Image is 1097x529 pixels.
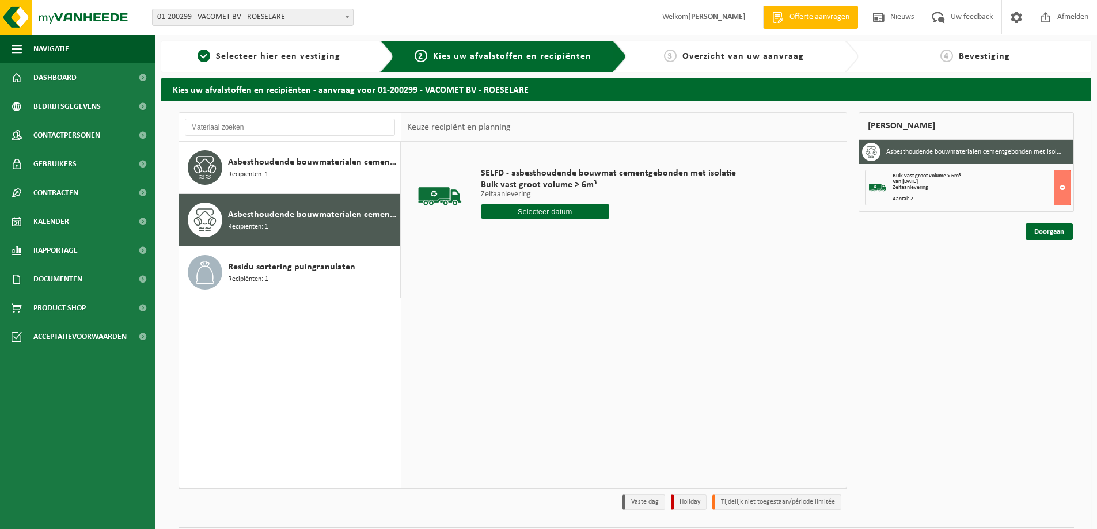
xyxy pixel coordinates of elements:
[859,112,1074,140] div: [PERSON_NAME]
[433,52,591,61] span: Kies uw afvalstoffen en recipiënten
[33,207,69,236] span: Kalender
[481,191,736,199] p: Zelfaanlevering
[401,113,517,142] div: Keuze recipiënt en planning
[179,142,401,194] button: Asbesthoudende bouwmaterialen cementgebonden (hechtgebonden) Recipiënten: 1
[228,169,268,180] span: Recipiënten: 1
[185,119,395,136] input: Materiaal zoeken
[787,12,852,23] span: Offerte aanvragen
[33,63,77,92] span: Dashboard
[153,9,353,25] span: 01-200299 - VACOMET BV - ROESELARE
[33,265,82,294] span: Documenten
[712,494,841,510] li: Tijdelijk niet toegestaan/période limitée
[481,179,736,191] span: Bulk vast groot volume > 6m³
[33,294,86,322] span: Product Shop
[664,50,677,62] span: 3
[940,50,953,62] span: 4
[33,322,127,351] span: Acceptatievoorwaarden
[33,236,78,265] span: Rapportage
[33,178,78,207] span: Contracten
[886,143,1065,161] h3: Asbesthoudende bouwmaterialen cementgebonden met isolatie(hechtgebonden)
[161,78,1091,100] h2: Kies uw afvalstoffen en recipiënten - aanvraag voor 01-200299 - VACOMET BV - ROESELARE
[179,194,401,246] button: Asbesthoudende bouwmaterialen cementgebonden met isolatie(hechtgebonden) Recipiënten: 1
[179,246,401,298] button: Residu sortering puingranulaten Recipiënten: 1
[1026,223,1073,240] a: Doorgaan
[228,274,268,285] span: Recipiënten: 1
[228,208,397,222] span: Asbesthoudende bouwmaterialen cementgebonden met isolatie(hechtgebonden)
[959,52,1010,61] span: Bevestiging
[682,52,804,61] span: Overzicht van uw aanvraag
[671,494,707,510] li: Holiday
[688,13,746,21] strong: [PERSON_NAME]
[198,50,210,62] span: 1
[893,185,1071,191] div: Zelfaanlevering
[152,9,354,26] span: 01-200299 - VACOMET BV - ROESELARE
[893,178,918,185] strong: Van [DATE]
[167,50,371,63] a: 1Selecteer hier een vestiging
[228,155,397,169] span: Asbesthoudende bouwmaterialen cementgebonden (hechtgebonden)
[33,92,101,121] span: Bedrijfsgegevens
[481,168,736,179] span: SELFD - asbesthoudende bouwmat cementgebonden met isolatie
[33,35,69,63] span: Navigatie
[893,196,1071,202] div: Aantal: 2
[481,204,609,219] input: Selecteer datum
[893,173,961,179] span: Bulk vast groot volume > 6m³
[216,52,340,61] span: Selecteer hier een vestiging
[622,494,665,510] li: Vaste dag
[228,222,268,233] span: Recipiënten: 1
[228,260,355,274] span: Residu sortering puingranulaten
[415,50,427,62] span: 2
[33,150,77,178] span: Gebruikers
[763,6,858,29] a: Offerte aanvragen
[33,121,100,150] span: Contactpersonen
